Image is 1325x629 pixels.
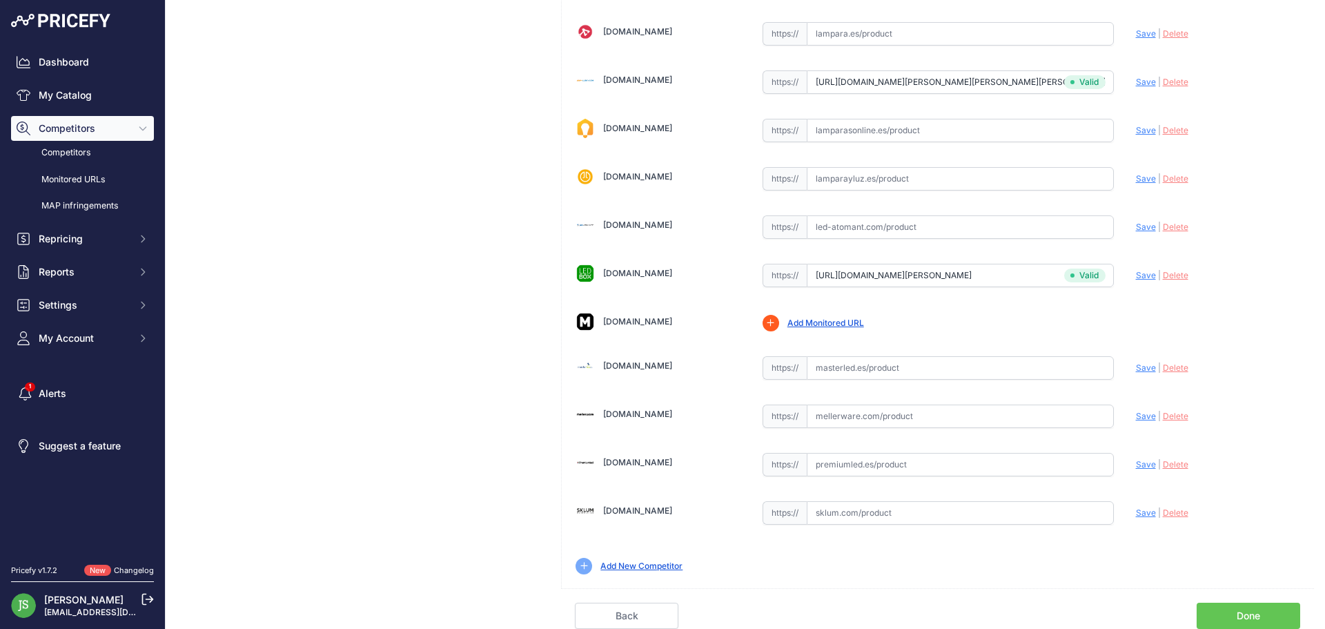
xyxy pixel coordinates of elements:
span: Save [1136,507,1156,518]
span: https:// [763,264,807,287]
a: [DOMAIN_NAME] [603,171,672,182]
a: [DOMAIN_NAME] [603,268,672,278]
input: lampara.es/product [807,22,1114,46]
span: Delete [1163,362,1188,373]
span: Save [1136,173,1156,184]
input: lamparadirecta.es/product [807,70,1114,94]
span: Delete [1163,459,1188,470]
span: Save [1136,459,1156,470]
span: Delete [1163,270,1188,280]
span: | [1158,507,1161,518]
input: mellerware.com/product [807,405,1114,428]
span: https:// [763,22,807,46]
a: Dashboard [11,50,154,75]
span: Save [1136,77,1156,87]
span: New [84,565,111,577]
a: [DOMAIN_NAME] [603,75,672,85]
a: Done [1197,603,1300,629]
a: [EMAIL_ADDRESS][DOMAIN_NAME] [44,607,188,617]
input: led-atomant.com/product [807,215,1114,239]
a: Back [575,603,678,629]
span: Delete [1163,411,1188,421]
button: Settings [11,293,154,318]
a: [PERSON_NAME] [44,594,124,606]
span: | [1158,77,1161,87]
span: Delete [1163,173,1188,184]
a: Add Monitored URL [787,318,864,328]
a: Competitors [11,141,154,165]
a: My Catalog [11,83,154,108]
span: Settings [39,298,129,312]
span: Save [1136,270,1156,280]
a: [DOMAIN_NAME] [603,457,672,467]
a: Alerts [11,381,154,406]
span: Delete [1163,28,1188,39]
span: | [1158,270,1161,280]
span: | [1158,125,1161,135]
img: Pricefy Logo [11,14,110,28]
span: https:// [763,215,807,239]
span: https:// [763,501,807,525]
span: Save [1136,411,1156,421]
a: Monitored URLs [11,168,154,192]
input: sklum.com/product [807,501,1114,525]
input: lamparasonline.es/product [807,119,1114,142]
span: https:// [763,453,807,476]
span: https:// [763,119,807,142]
span: Save [1136,362,1156,373]
a: [DOMAIN_NAME] [603,220,672,230]
button: Repricing [11,226,154,251]
span: Reports [39,265,129,279]
a: Add New Competitor [600,561,683,571]
span: https:// [763,167,807,191]
span: https:// [763,70,807,94]
span: Delete [1163,222,1188,232]
span: Delete [1163,125,1188,135]
span: | [1158,222,1161,232]
span: Save [1136,28,1156,39]
input: lamparayluz.es/product [807,167,1114,191]
input: premiumled.es/product [807,453,1114,476]
span: Delete [1163,77,1188,87]
a: [DOMAIN_NAME] [603,505,672,516]
nav: Sidebar [11,50,154,548]
input: ledbox.es/product [807,264,1114,287]
button: My Account [11,326,154,351]
span: My Account [39,331,129,345]
span: | [1158,362,1161,373]
button: Reports [11,260,154,284]
span: Repricing [39,232,129,246]
span: | [1158,411,1161,421]
span: | [1158,173,1161,184]
span: Save [1136,125,1156,135]
a: [DOMAIN_NAME] [603,26,672,37]
span: https:// [763,356,807,380]
a: [DOMAIN_NAME] [603,316,672,327]
button: Competitors [11,116,154,141]
a: [DOMAIN_NAME] [603,123,672,133]
span: | [1158,459,1161,470]
a: [DOMAIN_NAME] [603,360,672,371]
span: Save [1136,222,1156,232]
a: Suggest a feature [11,434,154,458]
span: https:// [763,405,807,428]
a: MAP infringements [11,194,154,218]
div: Pricefy v1.7.2 [11,565,57,577]
a: [DOMAIN_NAME] [603,409,672,419]
span: Delete [1163,507,1188,518]
input: masterled.es/product [807,356,1114,380]
span: Competitors [39,122,129,135]
span: | [1158,28,1161,39]
a: Changelog [114,565,154,575]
